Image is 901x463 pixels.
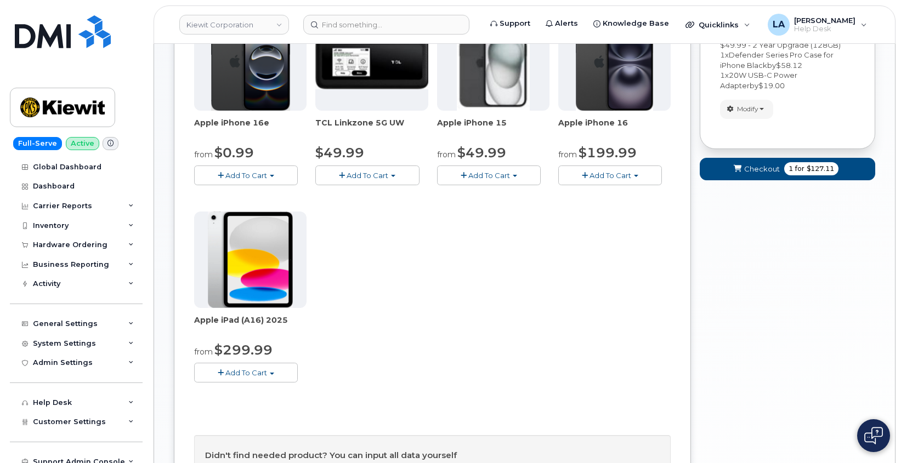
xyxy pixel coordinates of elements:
div: Lanette Aparicio [760,14,875,36]
span: $127.11 [807,164,834,174]
span: $299.99 [214,342,273,358]
span: Add To Cart [590,171,631,180]
button: Add To Cart [437,165,541,185]
span: 1 [789,164,793,174]
span: LA [773,18,785,31]
img: ipad_11.png [208,212,293,308]
span: Help Desk [794,25,855,33]
button: Add To Cart [194,363,298,382]
button: Checkout 1 for $127.11 [700,158,875,180]
span: Add To Cart [468,171,510,180]
span: Alerts [555,18,578,29]
span: $0.99 [214,145,254,161]
a: Kiewit Corporation [179,15,289,35]
span: Quicklinks [699,20,739,29]
img: iphone_16_plus.png [576,14,653,111]
span: $199.99 [579,145,637,161]
span: Support [500,18,530,29]
span: $49.99 [315,145,364,161]
div: x by [720,50,855,70]
button: Modify [720,100,773,119]
h4: Didn't find needed product? You can input all data yourself [205,451,660,460]
span: $58.12 [776,61,802,70]
a: Support [483,13,538,35]
img: Open chat [864,427,883,444]
img: iphone15.jpg [457,14,530,111]
button: Add To Cart [194,165,298,185]
a: Knowledge Base [586,13,677,35]
span: $19.00 [758,81,785,90]
button: Add To Cart [558,165,662,185]
input: Find something... [303,15,469,35]
small: from [194,150,213,159]
div: Apple iPhone 16e [194,117,307,139]
span: $49.99 [457,145,506,161]
span: Add To Cart [225,368,267,377]
small: from [194,347,213,357]
span: Add To Cart [347,171,388,180]
small: from [437,150,456,159]
img: linkzone5g.png [315,35,428,90]
span: 1 [720,71,725,79]
span: 20W USB-C Power Adapter [720,71,797,90]
span: Defender Series Pro Case for iPhone Black [720,50,834,70]
span: [PERSON_NAME] [794,16,855,25]
div: x by [720,70,855,90]
div: Apple iPhone 15 [437,117,549,139]
img: iphone16e.png [211,14,290,111]
button: Add To Cart [315,165,419,185]
span: for [793,164,807,174]
div: $49.99 - 2 Year Upgrade (128GB) [720,40,855,50]
span: 1 [720,50,725,59]
span: Modify [737,104,758,114]
span: Add To Cart [225,171,267,180]
div: Quicklinks [678,14,758,36]
span: Checkout [744,164,780,174]
a: Alerts [538,13,586,35]
span: Knowledge Base [603,18,669,29]
div: TCL Linkzone 5G UW [315,117,428,139]
div: Apple iPhone 16 [558,117,671,139]
small: from [558,150,577,159]
div: Apple iPad (A16) 2025 [194,315,307,336]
